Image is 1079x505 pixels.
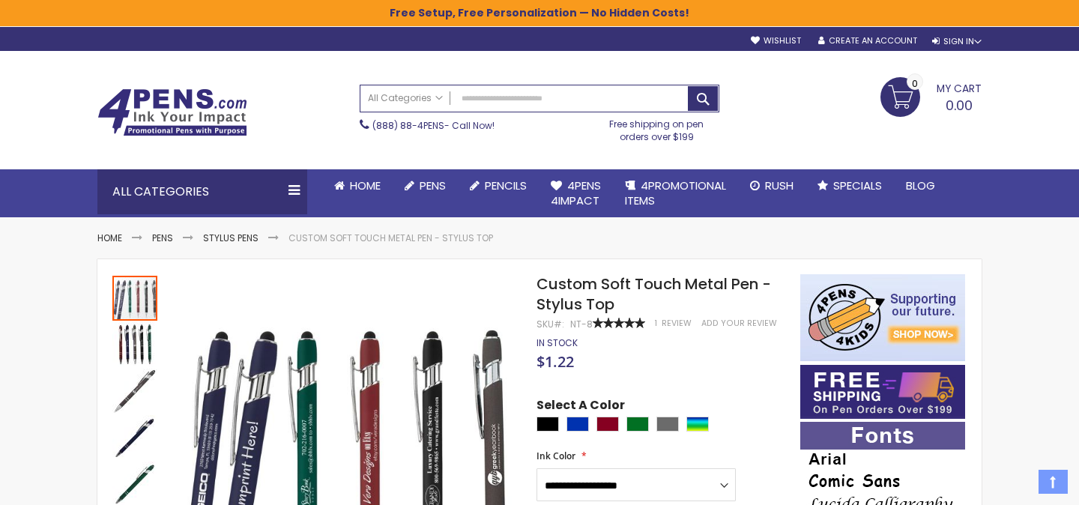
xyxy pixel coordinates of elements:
[738,169,806,202] a: Rush
[894,169,947,202] a: Blog
[537,273,771,315] span: Custom Soft Touch Metal Pen - Stylus Top
[594,112,720,142] div: Free shipping on pen orders over $199
[203,232,259,244] a: Stylus Pens
[97,169,307,214] div: All Categories
[701,318,777,329] a: Add Your Review
[368,92,443,104] span: All Categories
[537,318,564,330] strong: SKU
[537,450,575,462] span: Ink Color
[112,369,157,414] img: Custom Soft Touch Metal Pen - Stylus Top
[880,77,982,115] a: 0.00 0
[539,169,613,218] a: 4Pens4impact
[570,318,593,330] div: NT-8
[955,465,1079,505] iframe: Google Customer Reviews
[686,417,709,432] div: Assorted
[288,232,493,244] li: Custom Soft Touch Metal Pen - Stylus Top
[420,178,446,193] span: Pens
[537,351,574,372] span: $1.22
[112,367,159,414] div: Custom Soft Touch Metal Pen - Stylus Top
[912,76,918,91] span: 0
[833,178,882,193] span: Specials
[112,322,157,367] img: Custom Soft Touch Metal Pen - Stylus Top
[626,417,649,432] div: Green
[566,417,589,432] div: Blue
[818,35,917,46] a: Create an Account
[800,274,965,361] img: 4pens 4 kids
[806,169,894,202] a: Specials
[112,415,157,460] img: Custom Soft Touch Metal Pen - Stylus Top
[112,274,159,321] div: Custom Soft Touch Metal Pen - Stylus Top
[360,85,450,110] a: All Categories
[112,414,159,460] div: Custom Soft Touch Metal Pen - Stylus Top
[655,318,694,329] a: 1 Review
[800,365,965,419] img: Free shipping on orders over $199
[765,178,794,193] span: Rush
[537,417,559,432] div: Black
[656,417,679,432] div: Grey
[485,178,527,193] span: Pencils
[372,119,495,132] span: - Call Now!
[152,232,173,244] a: Pens
[655,318,657,329] span: 1
[97,232,122,244] a: Home
[613,169,738,218] a: 4PROMOTIONALITEMS
[662,318,692,329] span: Review
[751,35,801,46] a: Wishlist
[350,178,381,193] span: Home
[596,417,619,432] div: Burgundy
[625,178,726,208] span: 4PROMOTIONAL ITEMS
[458,169,539,202] a: Pencils
[593,318,645,328] div: 100%
[551,178,601,208] span: 4Pens 4impact
[932,36,982,47] div: Sign In
[112,321,159,367] div: Custom Soft Touch Metal Pen - Stylus Top
[537,337,578,349] div: Availability
[97,88,247,136] img: 4Pens Custom Pens and Promotional Products
[372,119,444,132] a: (888) 88-4PENS
[393,169,458,202] a: Pens
[537,336,578,349] span: In stock
[946,96,973,115] span: 0.00
[322,169,393,202] a: Home
[906,178,935,193] span: Blog
[537,397,625,417] span: Select A Color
